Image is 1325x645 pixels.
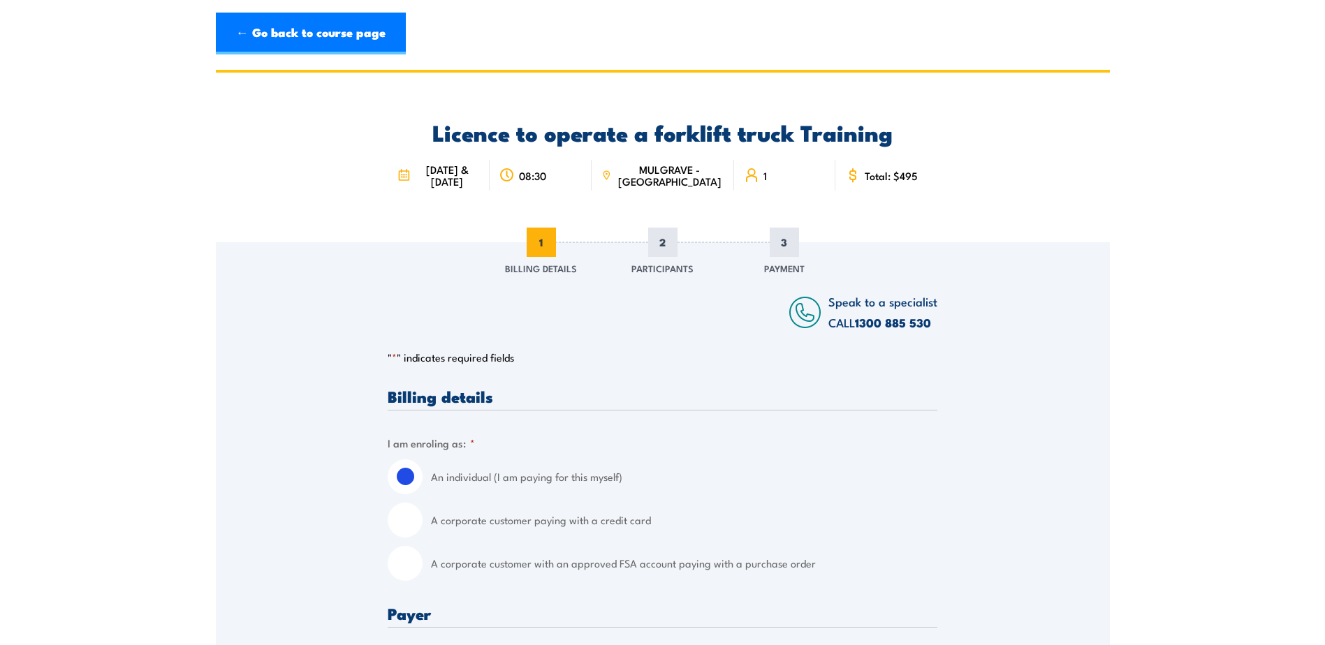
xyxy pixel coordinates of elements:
[388,388,937,404] h3: Billing details
[764,261,805,275] span: Payment
[865,170,918,181] span: Total: $495
[855,313,931,332] a: 1300 885 530
[388,350,937,364] p: " " indicates required fields
[770,228,799,257] span: 3
[519,170,546,181] span: 08:30
[648,228,678,257] span: 2
[414,163,479,187] span: [DATE] & [DATE]
[388,122,937,142] h2: Licence to operate a forklift truck Training
[763,170,767,181] span: 1
[216,13,406,54] a: ← Go back to course page
[615,163,724,187] span: MULGRAVE - [GEOGRAPHIC_DATA]
[828,292,937,331] span: Speak to a specialist CALL
[527,228,556,257] span: 1
[431,503,937,537] label: A corporate customer paying with a credit card
[431,546,937,581] label: A corporate customer with an approved FSA account paying with a purchase order
[388,605,937,621] h3: Payer
[388,435,475,451] legend: I am enroling as:
[431,459,937,494] label: An individual (I am paying for this myself)
[505,261,577,275] span: Billing Details
[631,261,694,275] span: Participants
